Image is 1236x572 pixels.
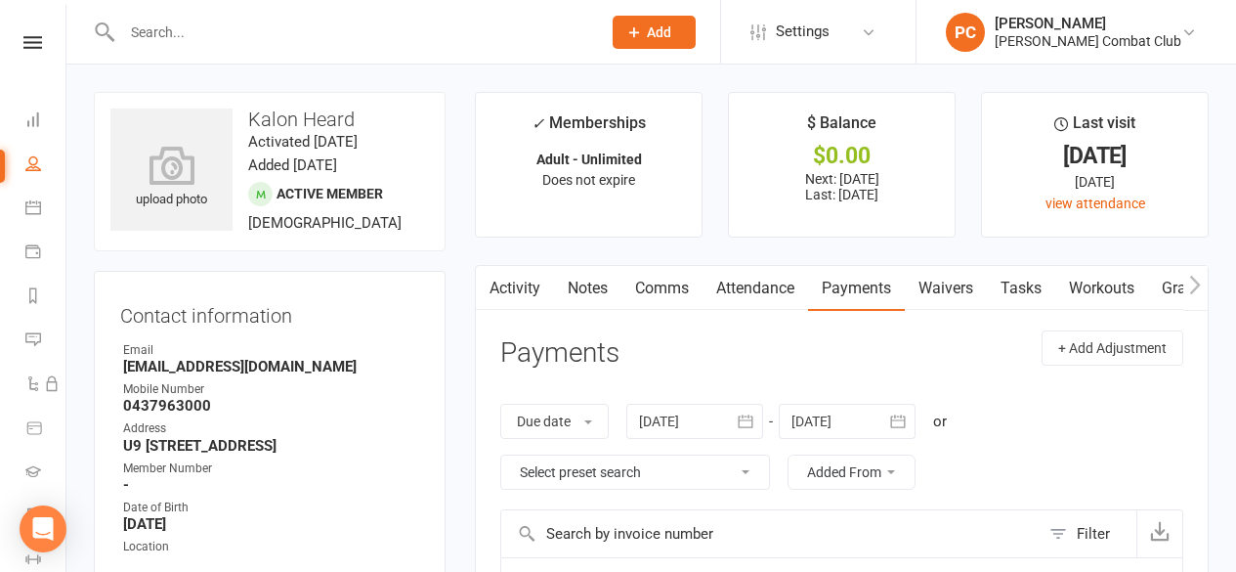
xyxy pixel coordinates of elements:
[123,538,419,556] div: Location
[532,110,646,147] div: Memberships
[987,266,1055,311] a: Tasks
[123,341,419,360] div: Email
[995,15,1181,32] div: [PERSON_NAME]
[776,10,830,54] span: Settings
[536,152,642,167] strong: Adult - Unlimited
[613,16,696,49] button: Add
[501,510,1040,557] input: Search by invoice number
[1000,171,1190,193] div: [DATE]
[123,358,419,375] strong: [EMAIL_ADDRESS][DOMAIN_NAME]
[110,146,233,210] div: upload photo
[703,266,808,311] a: Attendance
[20,506,66,552] div: Open Intercom Messenger
[554,266,621,311] a: Notes
[542,172,635,188] span: Does not expire
[1045,196,1145,211] a: view attendance
[532,114,544,133] i: ✓
[123,380,419,399] div: Mobile Number
[25,144,65,188] a: People
[116,19,587,46] input: Search...
[123,515,419,533] strong: [DATE]
[123,397,419,415] strong: 0437963000
[1077,522,1110,546] div: Filter
[25,188,65,232] a: Calendar
[248,156,337,174] time: Added [DATE]
[995,32,1181,50] div: [PERSON_NAME] Combat Club
[25,100,65,144] a: Dashboard
[933,410,947,433] div: or
[123,437,419,455] strong: U9 [STREET_ADDRESS]
[248,214,402,232] span: [DEMOGRAPHIC_DATA]
[1042,330,1183,366] button: + Add Adjustment
[123,460,419,478] div: Member Number
[1055,266,1148,311] a: Workouts
[123,419,419,438] div: Address
[123,499,419,517] div: Date of Birth
[946,13,985,52] div: PC
[25,408,65,452] a: Product Sales
[1054,110,1135,146] div: Last visit
[905,266,987,311] a: Waivers
[25,276,65,320] a: Reports
[500,338,619,369] h3: Payments
[808,266,905,311] a: Payments
[746,171,937,202] p: Next: [DATE] Last: [DATE]
[248,133,358,151] time: Activated [DATE]
[277,186,383,201] span: Active member
[647,24,671,40] span: Add
[621,266,703,311] a: Comms
[123,476,419,494] strong: -
[500,404,609,439] button: Due date
[120,297,419,327] h3: Contact information
[807,110,876,146] div: $ Balance
[746,146,937,166] div: $0.00
[1000,146,1190,166] div: [DATE]
[476,266,554,311] a: Activity
[788,455,916,490] button: Added From
[1040,510,1136,557] button: Filter
[25,232,65,276] a: Payments
[110,109,429,130] h3: Kalon Heard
